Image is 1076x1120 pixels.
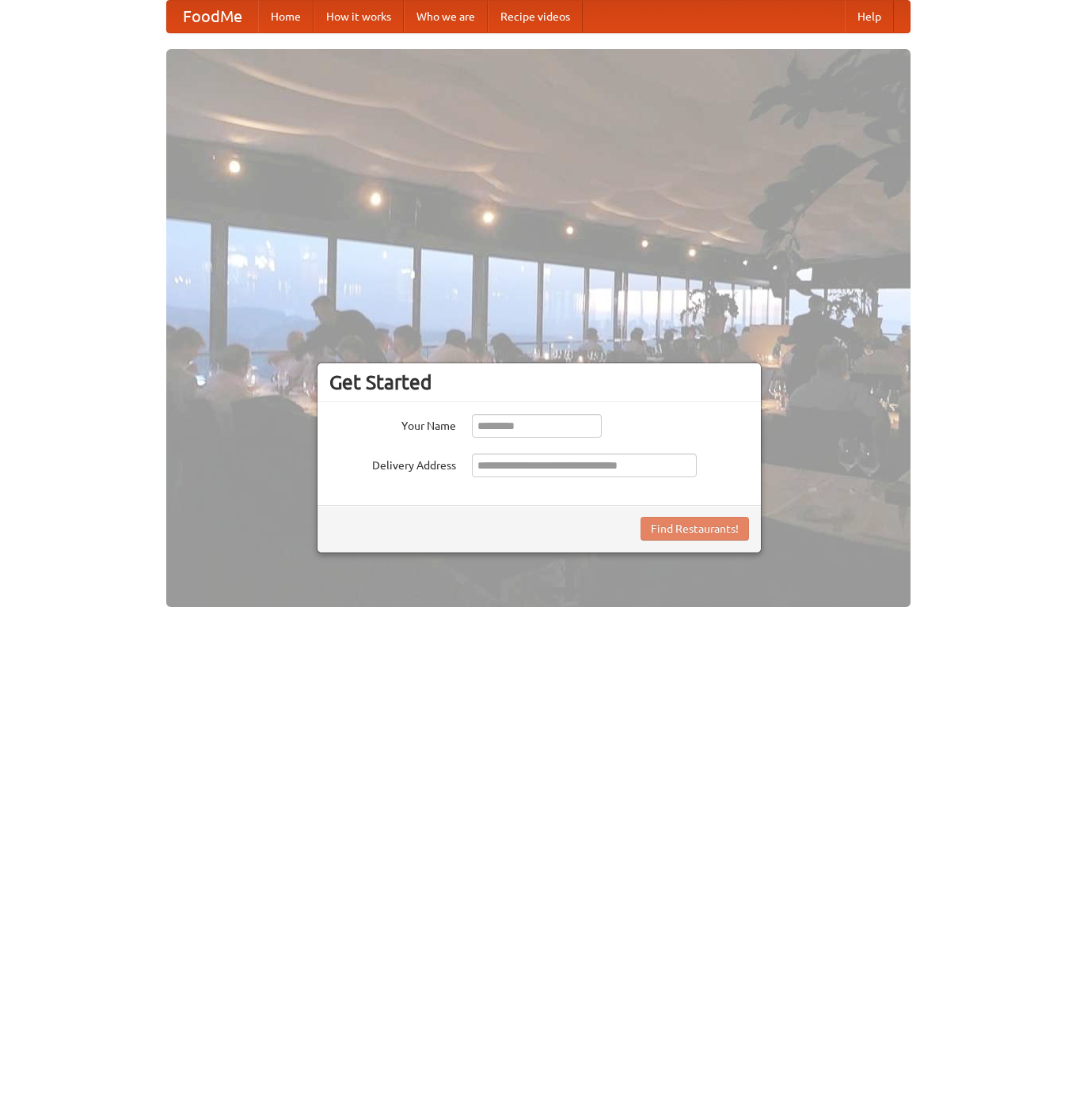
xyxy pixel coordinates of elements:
[488,1,583,32] a: Recipe videos
[167,1,258,32] a: FoodMe
[329,414,456,434] label: Your Name
[404,1,488,32] a: Who we are
[845,1,894,32] a: Help
[314,1,404,32] a: How it works
[258,1,314,32] a: Home
[329,454,456,473] label: Delivery Address
[641,517,749,541] button: Find Restaurants!
[329,370,749,394] h3: Get Started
